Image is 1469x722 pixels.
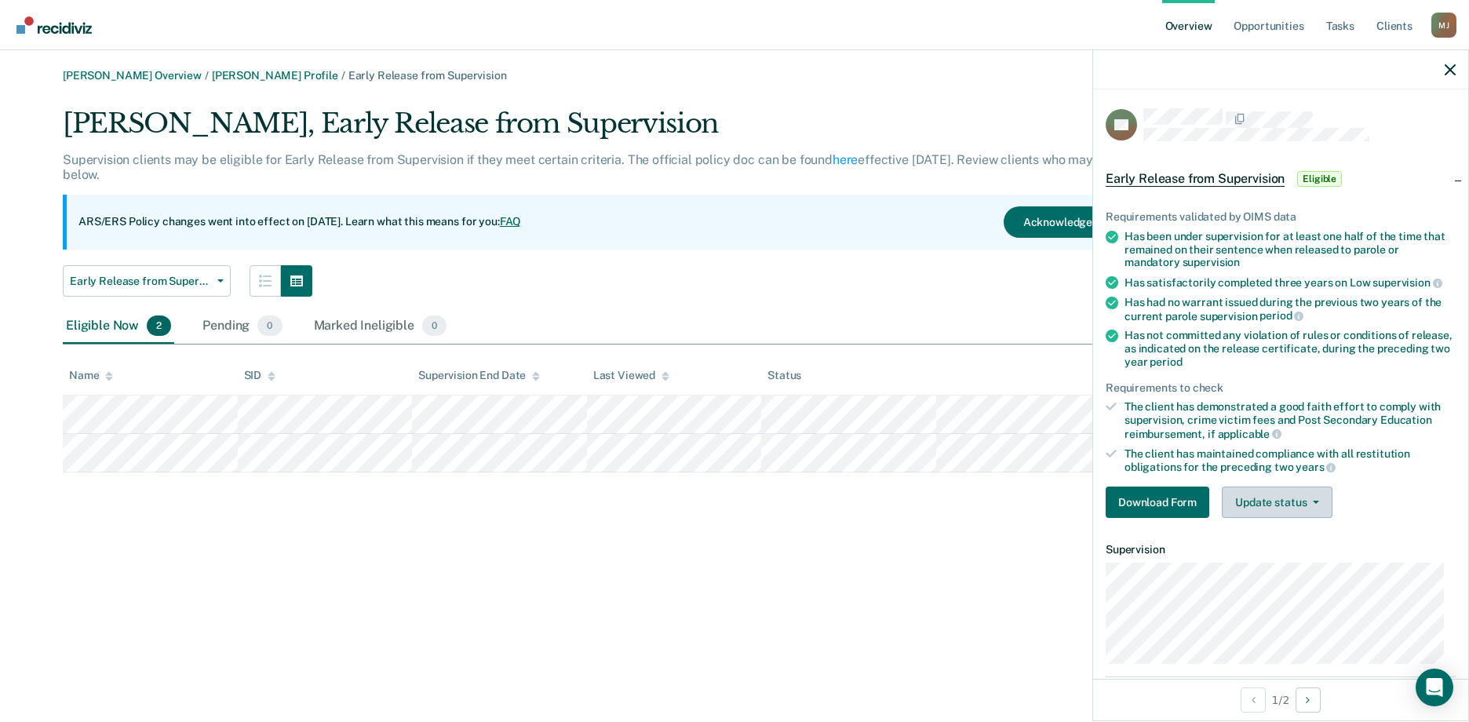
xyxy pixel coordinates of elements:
[1093,154,1468,204] div: Early Release from SupervisionEligible
[1106,381,1456,395] div: Requirements to check
[1106,487,1209,518] button: Download Form
[1416,669,1453,706] div: Open Intercom Messenger
[1296,687,1321,713] button: Next Opportunity
[1106,487,1216,518] a: Navigate to form link
[1431,13,1456,38] button: Profile dropdown button
[1259,309,1303,322] span: period
[63,152,1157,182] p: Supervision clients may be eligible for Early Release from Supervision if they meet certain crite...
[1106,543,1456,556] dt: Supervision
[1125,400,1456,440] div: The client has demonstrated a good faith effort to comply with supervision, crime victim fees and...
[1125,329,1456,368] div: Has not committed any violation of rules or conditions of release, as indicated on the release ce...
[78,214,521,230] p: ARS/ERS Policy changes went into effect on [DATE]. Learn what this means for you:
[1106,171,1285,187] span: Early Release from Supervision
[1004,206,1153,238] button: Acknowledge & Close
[244,369,276,382] div: SID
[767,369,801,382] div: Status
[1241,687,1266,713] button: Previous Opportunity
[1125,447,1456,474] div: The client has maintained compliance with all restitution obligations for the preceding two
[1106,210,1456,224] div: Requirements validated by OIMS data
[16,16,92,34] img: Recidiviz
[63,108,1165,152] div: [PERSON_NAME], Early Release from Supervision
[833,152,858,167] a: here
[1222,487,1332,518] button: Update status
[257,315,282,336] span: 0
[593,369,669,382] div: Last Viewed
[1150,356,1182,368] span: period
[348,69,507,82] span: Early Release from Supervision
[338,69,348,82] span: /
[311,309,450,344] div: Marked Ineligible
[1297,171,1342,187] span: Eligible
[1218,428,1281,440] span: applicable
[500,215,522,228] a: FAQ
[1183,256,1240,268] span: supervision
[70,275,211,288] span: Early Release from Supervision
[422,315,447,336] span: 0
[1431,13,1456,38] div: M J
[1125,296,1456,323] div: Has had no warrant issued during the previous two years of the current parole supervision
[147,315,171,336] span: 2
[63,309,174,344] div: Eligible Now
[1093,679,1468,720] div: 1 / 2
[418,369,540,382] div: Supervision End Date
[1296,461,1336,473] span: years
[1125,230,1456,269] div: Has been under supervision for at least one half of the time that remained on their sentence when...
[1372,276,1442,289] span: supervision
[69,369,113,382] div: Name
[63,69,202,82] a: [PERSON_NAME] Overview
[212,69,338,82] a: [PERSON_NAME] Profile
[199,309,285,344] div: Pending
[1125,275,1456,290] div: Has satisfactorily completed three years on Low
[202,69,212,82] span: /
